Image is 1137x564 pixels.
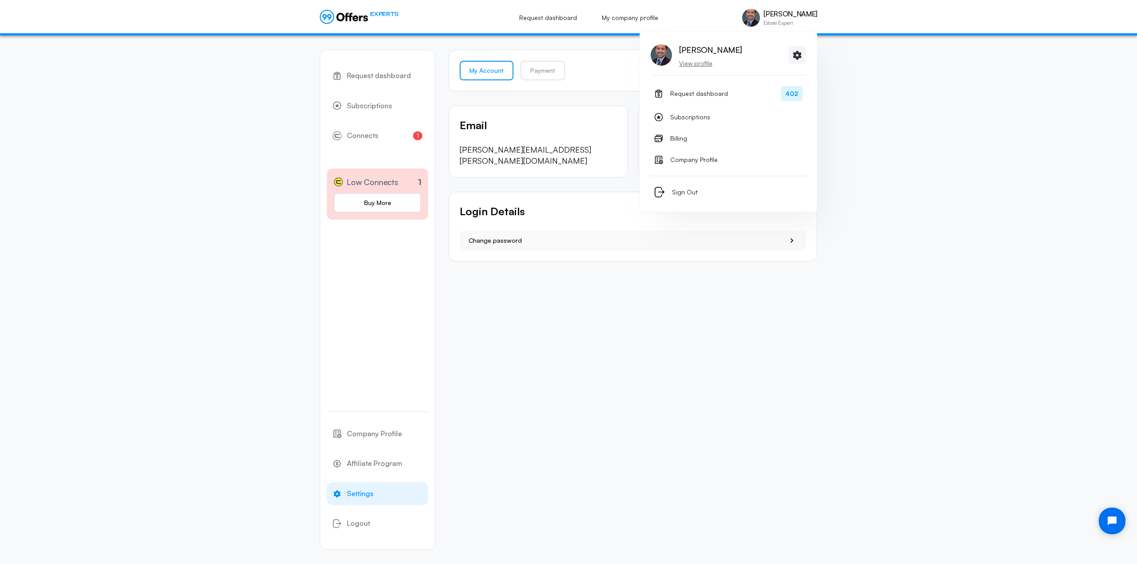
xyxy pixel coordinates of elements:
a: Company Profile [327,422,428,446]
span: Company Profile [347,428,402,440]
p: Estate Expert [763,20,817,26]
span: Sign Out [672,187,698,197]
button: Change password [460,231,806,250]
p: [PERSON_NAME] [679,43,742,57]
p: [PERSON_NAME] [763,10,817,18]
a: Affiliate Program [327,452,428,475]
span: Request dashboard [670,88,728,99]
p: 1 [418,176,421,188]
img: Jacob Bates [651,44,672,66]
a: Billing [651,130,806,147]
span: Low Connects [346,176,398,189]
span: EXPERTS [370,10,398,18]
a: Subscriptions [651,108,806,126]
a: EXPERTS [320,10,398,24]
p: View profile [679,59,742,68]
a: Payment [521,61,565,80]
a: Subscriptions [327,95,428,118]
img: Jacob Bates [742,9,760,27]
a: Jacob Bates[PERSON_NAME]View profile [651,43,742,68]
p: Login Details [460,203,806,220]
a: Buy More [334,193,421,213]
span: Logout [347,518,370,529]
a: Settings [327,482,428,505]
span: 1 [413,131,422,140]
a: Company Profile [651,151,806,169]
a: Request dashboard [327,64,428,87]
span: Subscriptions [670,112,710,122]
p: [PERSON_NAME][EMAIL_ADDRESS][PERSON_NAME][DOMAIN_NAME] [460,144,616,166]
span: Affiliate Program [347,458,402,469]
span: Subscriptions [347,100,392,112]
iframe: Tidio Chat [1091,500,1133,542]
button: Sign Out [651,183,806,201]
a: Connects1 [327,124,428,147]
p: Email [460,117,616,134]
span: Settings [347,488,374,500]
a: My company profile [592,8,668,28]
span: Company Profile [670,154,718,165]
a: Request dashboard402 [651,83,806,105]
a: Request dashboard [509,8,587,28]
span: Billing [670,133,687,144]
button: Logout [327,512,428,535]
span: Request dashboard [347,70,411,82]
span: Change password [469,236,522,245]
a: My Account [460,61,513,80]
span: Connects [347,130,378,142]
span: 402 [781,86,803,101]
